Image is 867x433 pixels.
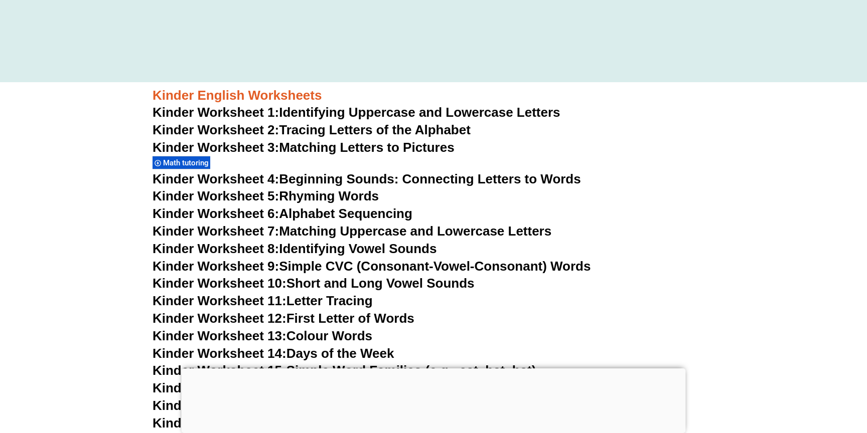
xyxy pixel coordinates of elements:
span: Kinder Worksheet 15: [153,363,286,378]
span: Kinder Worksheet 6: [153,206,279,221]
span: Kinder Worksheet 14: [153,346,286,361]
span: Kinder Worksheet 1: [153,105,279,120]
a: Kinder Worksheet 18:Identifying Simple Sight Words [153,415,479,430]
span: Kinder Worksheet 18: [153,415,286,430]
span: Kinder Worksheet 2: [153,122,279,137]
a: Kinder Worksheet 9:Simple CVC (Consonant-Vowel-Consonant) Words [153,259,591,274]
h3: Kinder English Worksheets [153,87,714,104]
iframe: Advertisement [182,368,686,430]
a: Kinder Worksheet 4:Beginning Sounds: Connecting Letters to Words [153,171,581,186]
iframe: Chat Widget [695,320,867,433]
a: Kinder Worksheet 3:Matching Letters to Pictures [153,140,455,155]
span: Kinder Worksheet 3: [153,140,279,155]
a: Kinder Worksheet 16:Matching Pictures to Words [153,380,459,395]
a: Kinder Worksheet 15:Simple Word Families (e.g., cat, bat, hat) [153,363,536,378]
span: Kinder Worksheet 11: [153,293,286,308]
a: Kinder Worksheet 14:Days of the Week [153,346,394,361]
span: Kinder Worksheet 9: [153,259,279,274]
span: Kinder Worksheet 5: [153,188,279,203]
a: Kinder Worksheet 1:Identifying Uppercase and Lowercase Letters [153,105,560,120]
a: Kinder Worksheet 5:Rhyming Words [153,188,379,203]
span: Kinder Worksheet 12: [153,311,286,326]
span: Kinder Worksheet 17: [153,398,286,413]
span: Math tutoring [163,158,212,167]
span: Kinder Worksheet 13: [153,328,286,343]
span: Kinder Worksheet 16: [153,380,286,395]
a: Kinder Worksheet 13:Colour Words [153,328,372,343]
a: Kinder Worksheet 10:Short and Long Vowel Sounds [153,276,475,291]
a: Kinder Worksheet 8:Identifying Vowel Sounds [153,241,437,256]
a: Kinder Worksheet 6:Alphabet Sequencing [153,206,412,221]
a: Kinder Worksheet 11:Letter Tracing [153,293,373,308]
a: Kinder Worksheet 17:Tracing Simple Words [153,398,423,413]
a: Kinder Worksheet 12:First Letter of Words [153,311,414,326]
span: Kinder Worksheet 8: [153,241,279,256]
span: Kinder Worksheet 4: [153,171,279,186]
span: Kinder Worksheet 7: [153,224,279,239]
span: Kinder Worksheet 10: [153,276,286,291]
div: Math tutoring [153,156,210,169]
a: Kinder Worksheet 2:Tracing Letters of the Alphabet [153,122,471,137]
a: Kinder Worksheet 7:Matching Uppercase and Lowercase Letters [153,224,551,239]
